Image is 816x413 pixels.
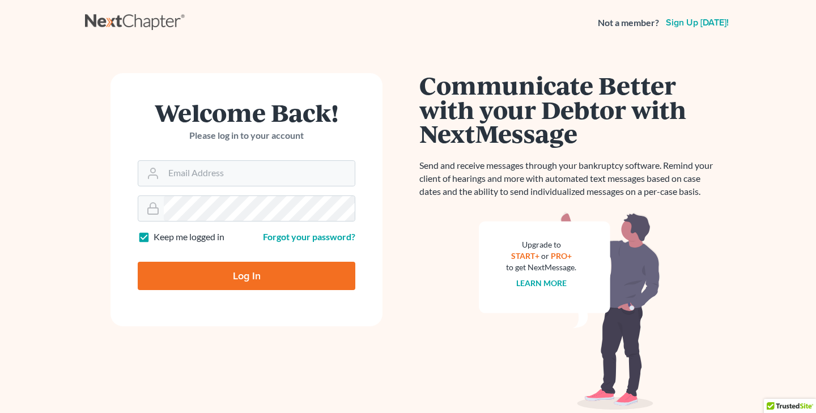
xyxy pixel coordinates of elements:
div: Upgrade to [506,239,576,250]
a: Forgot your password? [263,231,355,242]
strong: Not a member? [598,16,659,29]
a: Sign up [DATE]! [664,18,731,27]
label: Keep me logged in [154,231,224,244]
input: Log In [138,262,355,290]
a: START+ [511,251,539,261]
input: Email Address [164,161,355,186]
p: Please log in to your account [138,129,355,142]
div: to get NextMessage. [506,262,576,273]
span: or [541,251,549,261]
p: Send and receive messages through your bankruptcy software. Remind your client of hearings and mo... [419,159,720,198]
a: Learn more [516,278,567,288]
a: PRO+ [551,251,572,261]
h1: Communicate Better with your Debtor with NextMessage [419,73,720,146]
h1: Welcome Back! [138,100,355,125]
img: nextmessage_bg-59042aed3d76b12b5cd301f8e5b87938c9018125f34e5fa2b7a6b67550977c72.svg [479,212,660,410]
